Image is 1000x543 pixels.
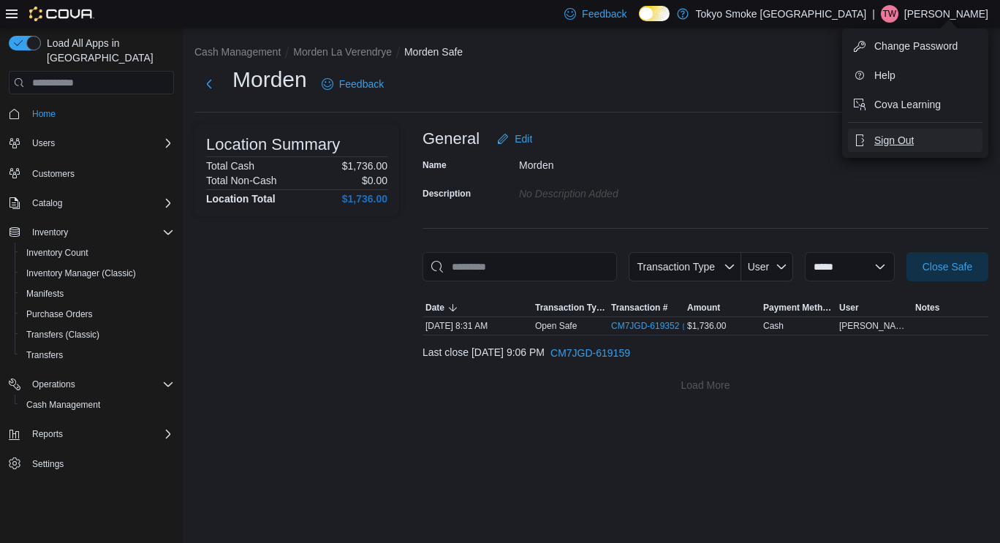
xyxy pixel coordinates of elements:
[684,299,760,316] button: Amount
[20,285,69,303] a: Manifests
[206,175,277,186] h6: Total Non-Cash
[32,428,63,440] span: Reports
[26,425,174,443] span: Reports
[9,97,174,512] nav: Complex example
[839,302,859,314] span: User
[206,160,254,172] h6: Total Cash
[608,299,684,316] button: Transaction #
[423,338,988,368] div: Last close [DATE] 9:06 PM
[423,371,988,400] button: Load More
[26,134,174,152] span: Users
[611,302,667,314] span: Transaction #
[682,322,691,331] svg: External link
[20,396,106,414] a: Cash Management
[848,129,982,152] button: Sign Out
[26,105,61,123] a: Home
[32,168,75,180] span: Customers
[532,299,608,316] button: Transaction Type
[342,160,387,172] p: $1,736.00
[194,45,988,62] nav: An example of EuiBreadcrumbs
[339,77,384,91] span: Feedback
[687,320,726,332] span: $1,736.00
[763,320,784,332] div: Cash
[874,68,895,83] span: Help
[26,425,69,443] button: Reports
[20,265,174,282] span: Inventory Manager (Classic)
[923,259,972,274] span: Close Safe
[741,252,793,281] button: User
[915,302,939,314] span: Notes
[32,108,56,120] span: Home
[912,299,988,316] button: Notes
[26,308,93,320] span: Purchase Orders
[15,345,180,365] button: Transfers
[874,97,941,112] span: Cova Learning
[687,302,720,314] span: Amount
[904,5,988,23] p: [PERSON_NAME]
[32,197,62,209] span: Catalog
[20,396,174,414] span: Cash Management
[41,36,174,65] span: Load All Apps in [GEOGRAPHIC_DATA]
[848,64,982,87] button: Help
[32,137,55,149] span: Users
[26,105,174,123] span: Home
[20,305,174,323] span: Purchase Orders
[32,379,75,390] span: Operations
[906,252,988,281] button: Close Safe
[15,324,180,345] button: Transfers (Classic)
[425,302,444,314] span: Date
[342,193,387,205] h4: $1,736.00
[535,320,577,332] p: Open Safe
[362,175,387,186] p: $0.00
[26,194,68,212] button: Catalog
[26,224,174,241] span: Inventory
[637,261,715,273] span: Transaction Type
[32,458,64,470] span: Settings
[545,338,636,368] button: CM7JGD-619159
[404,46,463,58] button: Morden Safe
[20,326,174,343] span: Transfers (Classic)
[872,5,875,23] p: |
[639,21,640,22] span: Dark Mode
[760,299,836,316] button: Payment Methods
[3,133,180,153] button: Users
[26,134,61,152] button: Users
[423,299,532,316] button: Date
[519,153,715,171] div: Morden
[681,378,730,392] span: Load More
[26,376,81,393] button: Operations
[15,243,180,263] button: Inventory Count
[26,455,174,473] span: Settings
[26,349,63,361] span: Transfers
[20,305,99,323] a: Purchase Orders
[20,346,69,364] a: Transfers
[423,317,532,335] div: [DATE] 8:31 AM
[26,247,88,259] span: Inventory Count
[293,46,392,58] button: Morden La Verendrye
[26,376,174,393] span: Operations
[550,346,630,360] span: CM7JGD-619159
[881,5,898,23] div: Terri Ward
[3,222,180,243] button: Inventory
[836,299,912,316] button: User
[206,193,276,205] h4: Location Total
[232,65,307,94] h1: Morden
[20,265,142,282] a: Inventory Manager (Classic)
[26,164,174,182] span: Customers
[423,188,471,200] label: Description
[15,284,180,304] button: Manifests
[491,124,538,153] button: Edit
[26,194,174,212] span: Catalog
[15,263,180,284] button: Inventory Manager (Classic)
[423,252,617,281] input: This is a search bar. As you type, the results lower in the page will automatically filter.
[194,46,281,58] button: Cash Management
[582,7,626,21] span: Feedback
[874,39,958,53] span: Change Password
[32,227,68,238] span: Inventory
[20,244,94,262] a: Inventory Count
[26,224,74,241] button: Inventory
[763,302,833,314] span: Payment Methods
[3,193,180,213] button: Catalog
[194,69,224,99] button: Next
[423,159,447,171] label: Name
